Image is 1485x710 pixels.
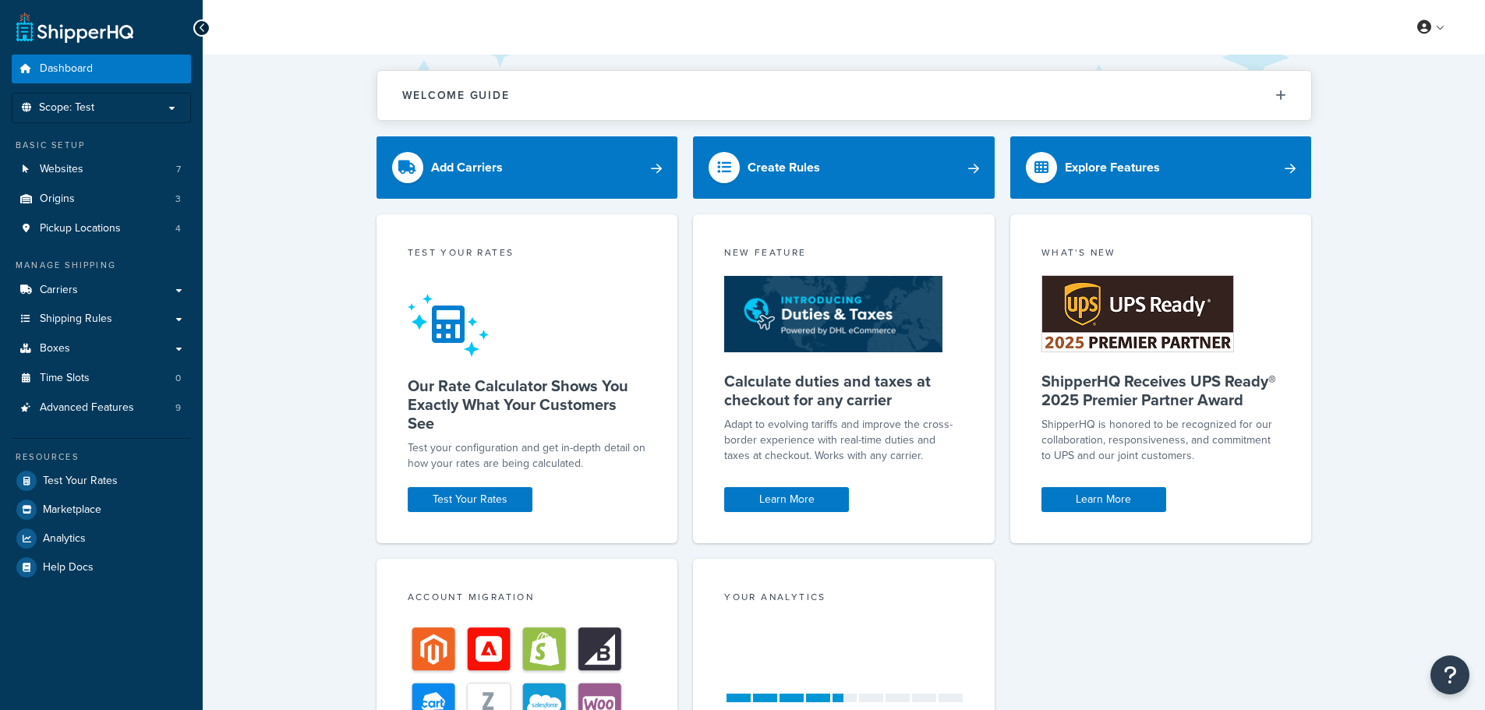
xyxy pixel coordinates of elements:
a: Marketplace [12,496,191,524]
div: Manage Shipping [12,259,191,272]
button: Welcome Guide [377,71,1311,120]
a: Shipping Rules [12,305,191,334]
li: Time Slots [12,364,191,393]
div: Test your configuration and get in-depth detail on how your rates are being calculated. [408,440,647,472]
span: Test Your Rates [43,475,118,488]
p: Adapt to evolving tariffs and improve the cross-border experience with real-time duties and taxes... [724,417,963,464]
a: Time Slots0 [12,364,191,393]
span: Pickup Locations [40,222,121,235]
span: 9 [175,401,181,415]
a: Test Your Rates [408,487,532,512]
span: Time Slots [40,372,90,385]
a: Create Rules [693,136,995,199]
span: 7 [176,163,181,176]
a: Analytics [12,525,191,553]
div: Account Migration [408,590,647,608]
div: Test your rates [408,245,647,263]
li: Pickup Locations [12,214,191,243]
span: Marketplace [43,503,101,517]
div: What's New [1041,245,1281,263]
span: Analytics [43,532,86,546]
div: New Feature [724,245,963,263]
h2: Welcome Guide [402,90,510,101]
span: Origins [40,193,75,206]
a: Websites7 [12,155,191,184]
a: Boxes [12,334,191,363]
h5: ShipperHQ Receives UPS Ready® 2025 Premier Partner Award [1041,372,1281,409]
span: 4 [175,222,181,235]
button: Open Resource Center [1430,655,1469,694]
p: ShipperHQ is honored to be recognized for our collaboration, responsiveness, and commitment to UP... [1041,417,1281,464]
h5: Our Rate Calculator Shows You Exactly What Your Customers See [408,376,647,433]
span: Help Docs [43,561,94,574]
a: Origins3 [12,185,191,214]
li: Advanced Features [12,394,191,422]
span: Carriers [40,284,78,297]
span: Dashboard [40,62,93,76]
a: Pickup Locations4 [12,214,191,243]
div: Add Carriers [431,157,503,178]
span: 3 [175,193,181,206]
a: Advanced Features9 [12,394,191,422]
a: Learn More [724,487,849,512]
span: 0 [175,372,181,385]
span: Shipping Rules [40,313,112,326]
li: Origins [12,185,191,214]
a: Test Your Rates [12,467,191,495]
a: Dashboard [12,55,191,83]
span: Boxes [40,342,70,355]
span: Advanced Features [40,401,134,415]
a: Carriers [12,276,191,305]
a: Explore Features [1010,136,1312,199]
span: Scope: Test [39,101,94,115]
div: Explore Features [1065,157,1160,178]
a: Add Carriers [377,136,678,199]
div: Create Rules [748,157,820,178]
span: Websites [40,163,83,176]
li: Websites [12,155,191,184]
div: Resources [12,450,191,464]
div: Your Analytics [724,590,963,608]
div: Basic Setup [12,139,191,152]
h5: Calculate duties and taxes at checkout for any carrier [724,372,963,409]
a: Learn More [1041,487,1166,512]
a: Help Docs [12,553,191,581]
